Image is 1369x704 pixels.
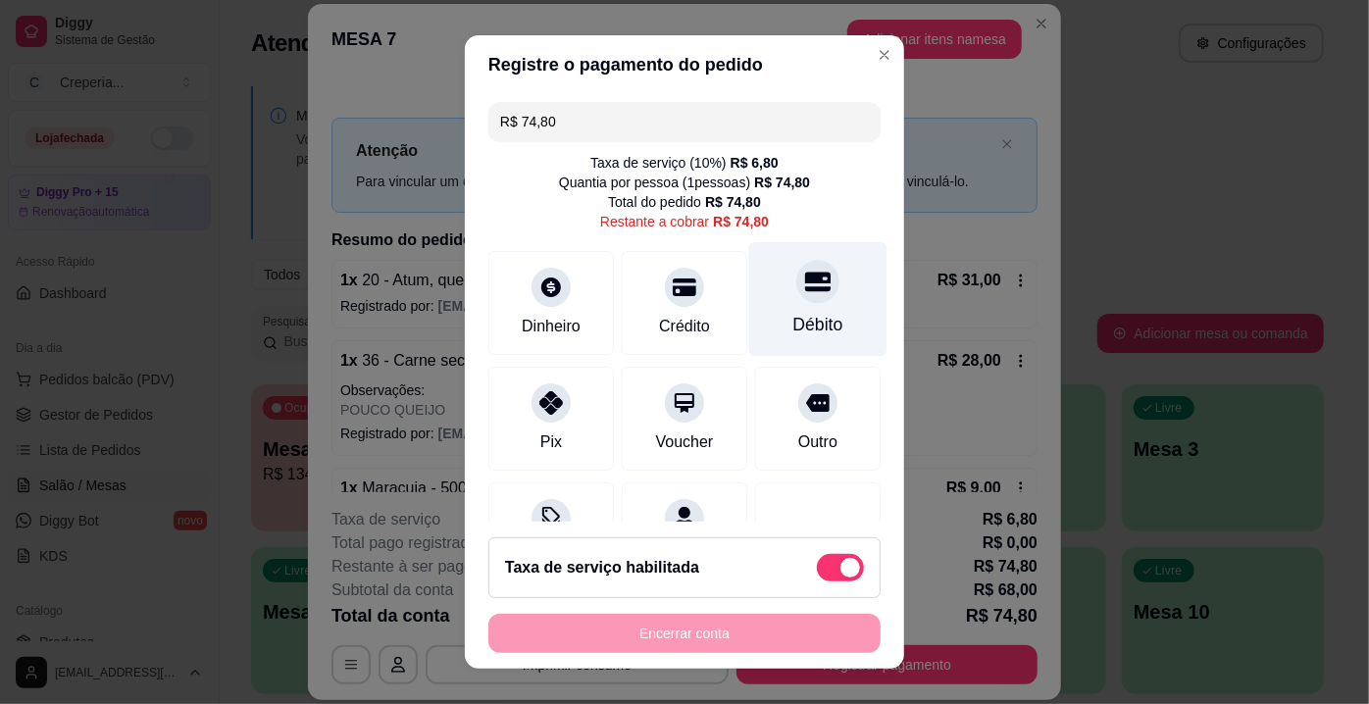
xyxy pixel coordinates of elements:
[793,312,843,337] div: Débito
[590,153,779,173] div: Taxa de serviço ( 10 %)
[522,315,581,338] div: Dinheiro
[540,430,562,454] div: Pix
[713,212,769,231] div: R$ 74,80
[731,153,779,173] div: R$ 6,80
[505,556,699,579] h2: Taxa de serviço habilitada
[559,173,810,192] div: Quantia por pessoa ( 1 pessoas)
[798,430,837,454] div: Outro
[500,102,869,141] input: Ex.: hambúrguer de cordeiro
[869,39,900,71] button: Close
[705,192,761,212] div: R$ 74,80
[656,430,714,454] div: Voucher
[754,173,810,192] div: R$ 74,80
[659,315,710,338] div: Crédito
[600,212,769,231] div: Restante a cobrar
[465,35,904,94] header: Registre o pagamento do pedido
[608,192,761,212] div: Total do pedido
